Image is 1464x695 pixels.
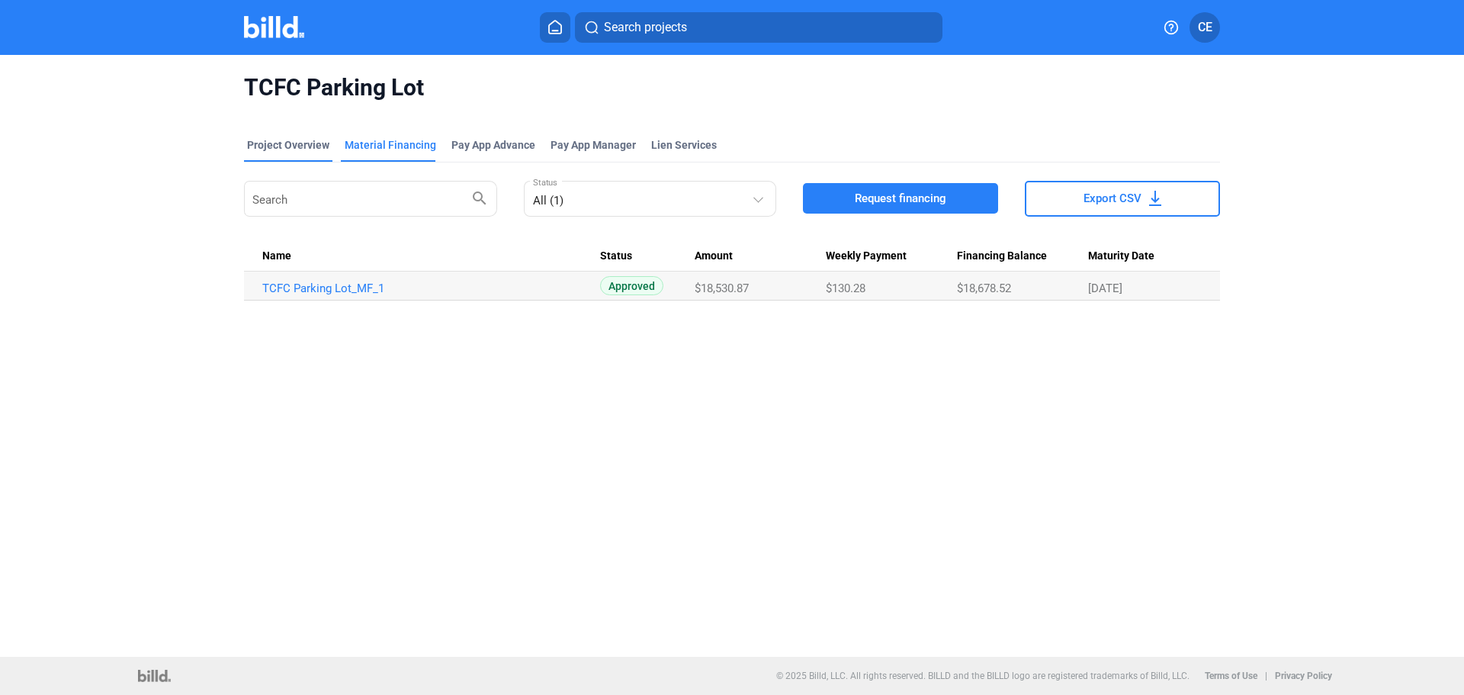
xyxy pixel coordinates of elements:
span: Request financing [855,191,946,206]
p: | [1265,671,1267,681]
button: Search projects [575,12,942,43]
span: Name [262,249,291,263]
mat-icon: search [470,188,489,207]
p: © 2025 Billd, LLC. All rights reserved. BILLD and the BILLD logo are registered trademarks of Bil... [776,671,1189,681]
a: TCFC Parking Lot_MF_1 [262,282,600,295]
button: Request financing [803,183,998,214]
span: Pay App Manager [551,137,636,153]
div: Status [600,249,695,263]
span: Export CSV [1084,191,1141,206]
div: Amount [695,249,825,263]
span: TCFC Parking Lot [244,73,1220,102]
div: Maturity Date [1088,249,1202,263]
span: Maturity Date [1088,249,1154,263]
span: Financing Balance [957,249,1047,263]
span: $130.28 [826,282,865,295]
img: logo [138,670,171,682]
span: Approved [600,276,663,295]
b: Terms of Use [1205,671,1257,681]
div: Material Financing [345,137,436,153]
span: Weekly Payment [826,249,907,263]
span: $18,530.87 [695,282,749,295]
span: Search projects [604,18,687,37]
span: Amount [695,249,733,263]
button: Export CSV [1025,181,1220,217]
mat-select-trigger: All (1) [533,194,563,208]
div: Lien Services [651,137,717,153]
div: Financing Balance [957,249,1088,263]
span: [DATE] [1088,282,1122,295]
div: Name [262,249,600,263]
div: Pay App Advance [451,137,535,153]
b: Privacy Policy [1275,671,1332,681]
div: Project Overview [247,137,329,153]
div: Weekly Payment [826,249,957,263]
button: CE [1189,12,1220,43]
span: $18,678.52 [957,282,1011,295]
span: CE [1198,18,1212,37]
span: Status [600,249,632,263]
img: Billd Company Logo [244,16,304,38]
